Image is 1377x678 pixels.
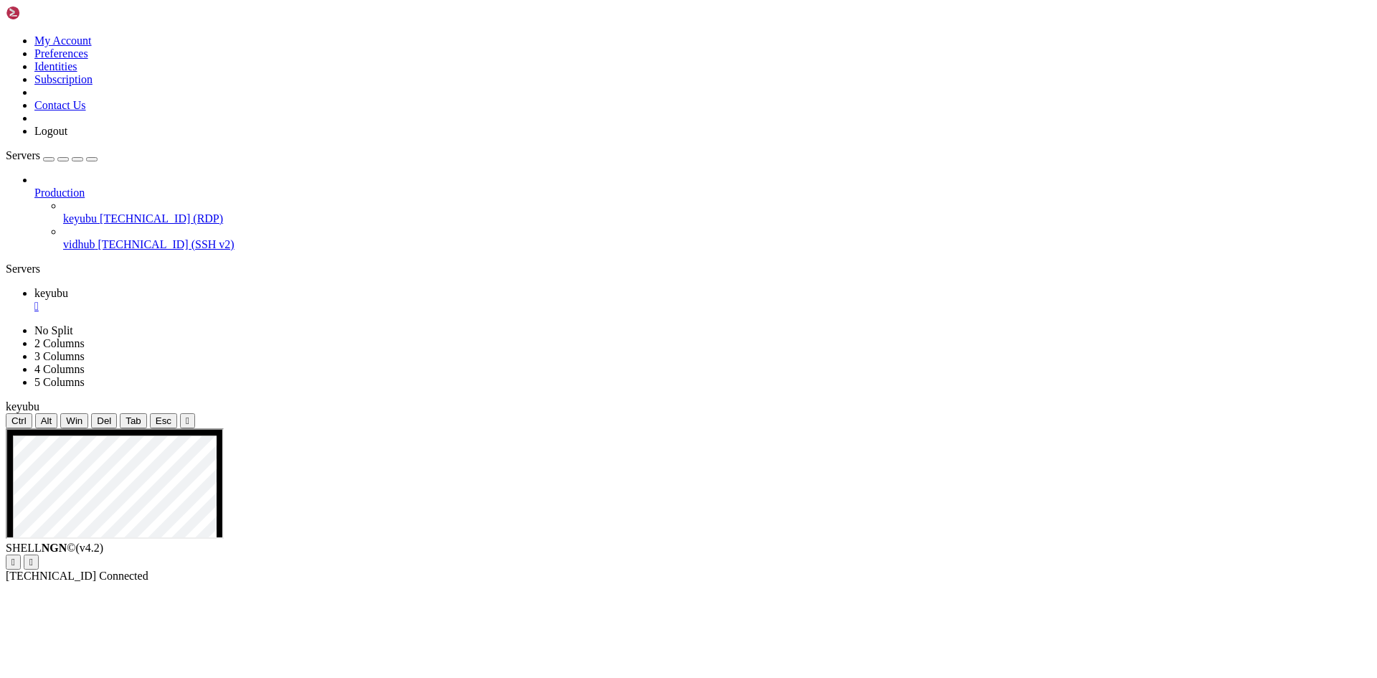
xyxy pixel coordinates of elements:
[41,415,52,426] span: Alt
[99,570,148,582] span: Connected
[120,413,147,428] button: Tab
[6,149,40,161] span: Servers
[63,238,95,250] span: vidhub
[6,555,21,570] button: 
[34,337,85,349] a: 2 Columns
[6,413,32,428] button: Ctrl
[42,542,67,554] b: NGN
[63,212,1371,225] a: keyubu [TECHNICAL_ID] (RDP)
[6,6,88,20] img: Shellngn
[98,238,234,250] span: [TECHNICAL_ID] (SSH v2)
[34,287,68,299] span: keyubu
[100,212,223,225] span: [TECHNICAL_ID] (RDP)
[91,413,117,428] button: Del
[34,73,93,85] a: Subscription
[34,187,85,199] span: Production
[11,415,27,426] span: Ctrl
[34,99,86,111] a: Contact Us
[34,187,1371,199] a: Production
[34,60,77,72] a: Identities
[63,238,1371,251] a: vidhub [TECHNICAL_ID] (SSH v2)
[6,570,96,582] span: [TECHNICAL_ID]
[34,324,73,336] a: No Split
[76,542,104,554] span: 4.2.0
[156,415,171,426] span: Esc
[34,300,1371,313] a: 
[60,413,88,428] button: Win
[6,263,1371,276] div: Servers
[34,34,92,47] a: My Account
[63,199,1371,225] li: keyubu [TECHNICAL_ID] (RDP)
[34,363,85,375] a: 4 Columns
[6,149,98,161] a: Servers
[63,225,1371,251] li: vidhub [TECHNICAL_ID] (SSH v2)
[150,413,177,428] button: Esc
[34,287,1371,313] a: keyubu
[97,415,111,426] span: Del
[24,555,39,570] button: 
[11,557,15,568] div: 
[34,350,85,362] a: 3 Columns
[6,400,39,413] span: keyubu
[35,413,58,428] button: Alt
[186,415,189,426] div: 
[34,174,1371,251] li: Production
[34,376,85,388] a: 5 Columns
[29,557,33,568] div: 
[6,542,103,554] span: SHELL ©
[34,47,88,60] a: Preferences
[34,125,67,137] a: Logout
[180,413,195,428] button: 
[63,212,97,225] span: keyubu
[126,415,141,426] span: Tab
[66,415,82,426] span: Win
